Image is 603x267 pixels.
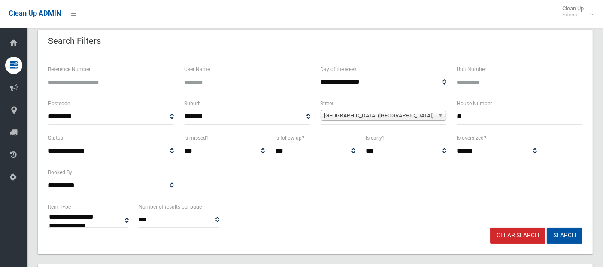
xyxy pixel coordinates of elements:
label: Postcode [48,99,70,108]
label: Is early? [366,133,385,143]
label: Number of results per page [139,202,202,212]
small: Admin [562,12,584,18]
label: Suburb [184,99,201,108]
button: Search [547,228,582,244]
span: [GEOGRAPHIC_DATA] ([GEOGRAPHIC_DATA]) [324,110,435,121]
label: Booked By [48,168,72,177]
label: Unit Number [457,64,486,74]
label: Is missed? [184,133,209,143]
label: Street [321,99,334,108]
label: Day of the week [321,64,357,74]
span: Clean Up ADMIN [9,9,61,18]
label: Is oversized? [457,133,486,143]
label: House Number [457,99,492,108]
label: Is follow up? [275,133,304,143]
label: Item Type [48,202,71,212]
a: Clear Search [490,228,545,244]
label: Reference Number [48,64,91,74]
span: Clean Up [558,5,592,18]
label: Status [48,133,63,143]
label: User Name [184,64,210,74]
header: Search Filters [38,33,111,49]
